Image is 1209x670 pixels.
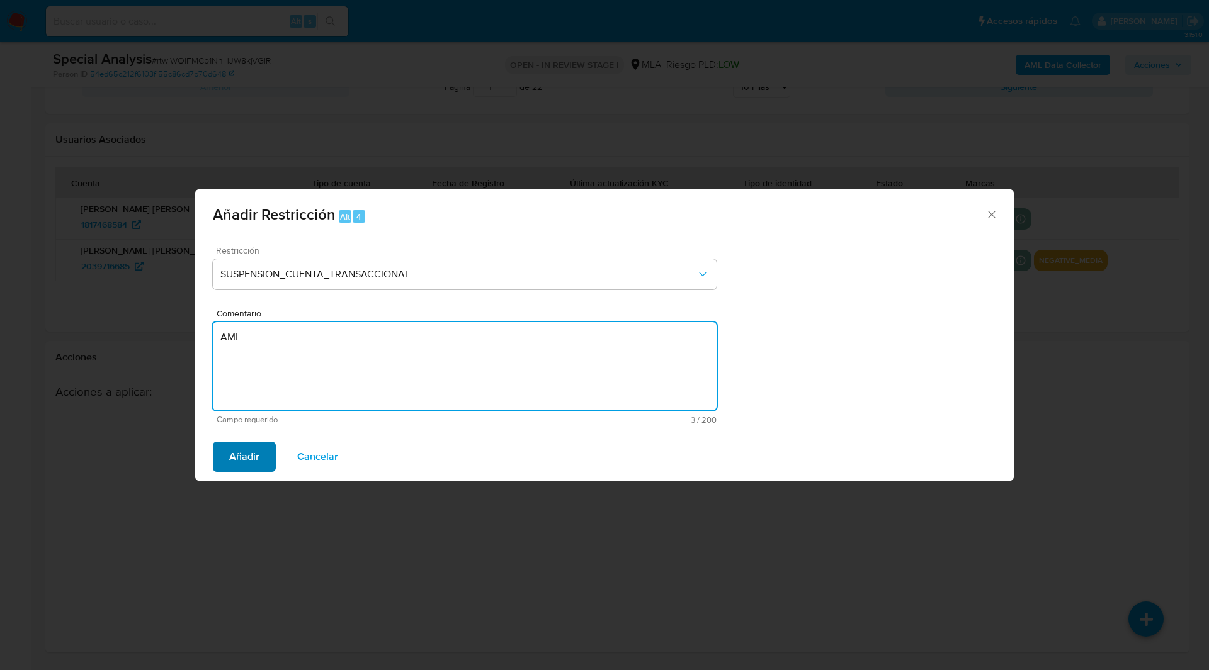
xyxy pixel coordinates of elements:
button: Cerrar ventana [985,208,997,220]
button: Cancelar [281,442,355,472]
span: Comentario [217,309,720,318]
span: 4 [356,211,361,223]
span: Añadir [229,443,259,471]
span: Añadir Restricción [213,203,336,225]
button: Añadir [213,442,276,472]
span: SUSPENSION_CUENTA_TRANSACCIONAL [220,268,696,281]
span: Campo requerido [217,415,467,424]
span: Restricción [216,246,720,255]
span: Máximo 200 caracteres [467,416,717,424]
button: Restriction [213,259,717,289]
span: Alt [340,211,350,223]
span: Cancelar [297,443,338,471]
textarea: AML [213,322,717,410]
